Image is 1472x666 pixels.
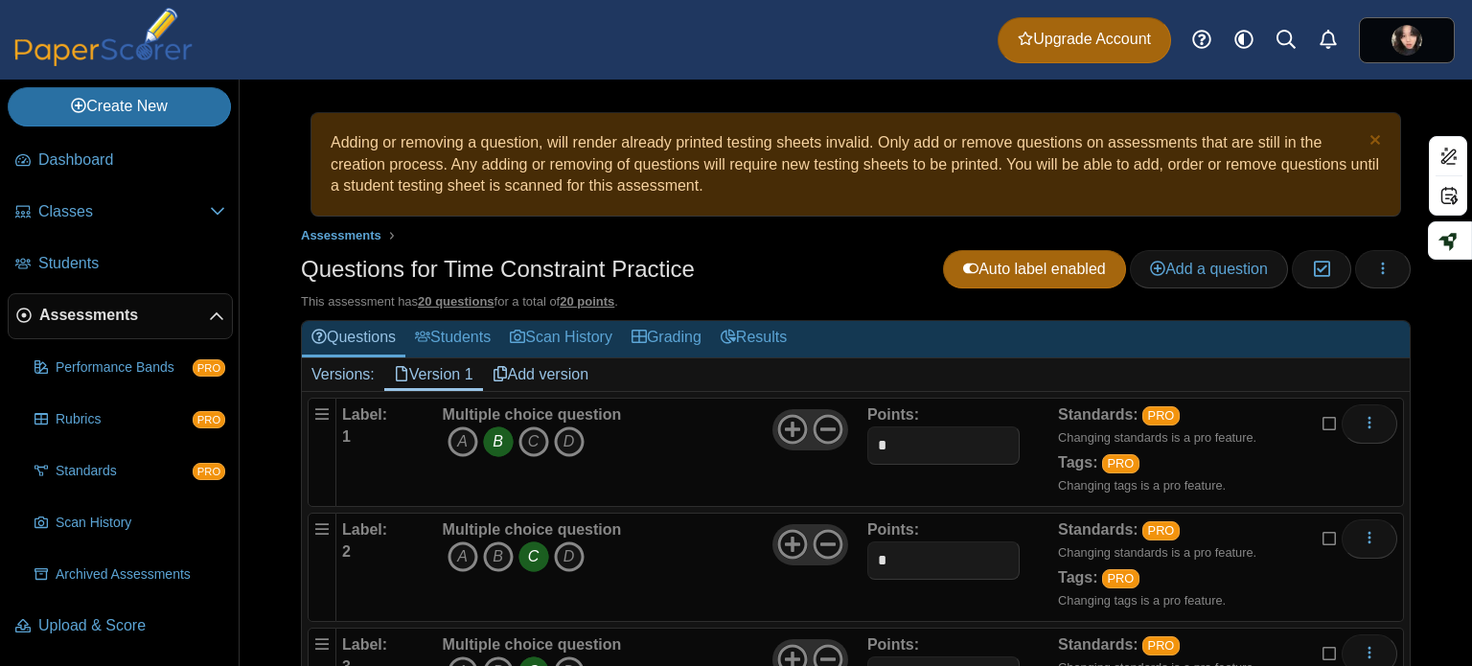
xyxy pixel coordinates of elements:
[193,463,225,480] span: PRO
[342,521,387,538] b: Label:
[1018,29,1151,50] span: Upgrade Account
[1058,593,1226,608] small: Changing tags is a pro feature.
[1365,132,1381,152] a: Dismiss notice
[27,552,233,598] a: Archived Assessments
[56,514,225,533] span: Scan History
[1058,545,1256,560] small: Changing standards is a pro feature.
[1058,454,1097,471] b: Tags:
[1142,521,1180,540] a: PRO
[500,321,622,356] a: Scan History
[302,321,405,356] a: Questions
[27,448,233,494] a: Standards PRO
[308,398,336,507] div: Drag handle
[8,138,233,184] a: Dashboard
[8,53,199,69] a: PaperScorer
[193,411,225,428] span: PRO
[1342,404,1397,443] button: More options
[1058,636,1138,653] b: Standards:
[443,636,622,653] b: Multiple choice question
[1058,406,1138,423] b: Standards:
[301,293,1411,310] div: This assessment has for a total of .
[296,224,386,248] a: Assessments
[867,636,919,653] b: Points:
[308,513,336,622] div: Drag handle
[301,228,381,242] span: Assessments
[518,426,549,457] i: C
[1130,250,1288,288] a: Add a question
[342,636,387,653] b: Label:
[8,87,231,126] a: Create New
[443,521,622,538] b: Multiple choice question
[1142,636,1180,655] a: PRO
[342,543,351,560] b: 2
[1058,569,1097,586] b: Tags:
[443,406,622,423] b: Multiple choice question
[38,149,225,171] span: Dashboard
[448,541,478,572] i: A
[1359,17,1455,63] a: ps.AhgmnTCHGUIz4gos
[56,565,225,585] span: Archived Assessments
[27,500,233,546] a: Scan History
[56,410,193,429] span: Rubrics
[1058,478,1226,493] small: Changing tags is a pro feature.
[342,406,387,423] b: Label:
[867,521,919,538] b: Points:
[448,426,478,457] i: A
[1342,519,1397,558] button: More options
[1391,25,1422,56] img: ps.AhgmnTCHGUIz4gos
[8,190,233,236] a: Classes
[405,321,500,356] a: Students
[1058,430,1256,445] small: Changing standards is a pro feature.
[27,397,233,443] a: Rubrics PRO
[1058,521,1138,538] b: Standards:
[560,294,614,309] u: 20 points
[27,345,233,391] a: Performance Bands PRO
[38,253,225,274] span: Students
[1307,19,1349,61] a: Alerts
[8,241,233,287] a: Students
[1150,261,1268,277] span: Add a question
[39,305,209,326] span: Assessments
[302,358,384,391] div: Versions:
[38,201,210,222] span: Classes
[56,358,193,378] span: Performance Bands
[554,541,585,572] i: D
[1102,454,1139,473] a: PRO
[483,358,599,391] a: Add version
[483,426,514,457] i: B
[38,615,225,636] span: Upload & Score
[1102,569,1139,588] a: PRO
[321,123,1391,206] div: Adding or removing a question, will render already printed testing sheets invalid. Only add or re...
[384,358,483,391] a: Version 1
[943,250,1126,288] a: Auto label enabled
[8,293,233,339] a: Assessments
[418,294,494,309] u: 20 questions
[56,462,193,481] span: Standards
[518,541,549,572] i: C
[483,541,514,572] i: B
[963,261,1106,277] span: Auto label enabled
[1391,25,1422,56] span: Fart Face
[711,321,796,356] a: Results
[622,321,711,356] a: Grading
[301,253,695,286] h1: Questions for Time Constraint Practice
[193,359,225,377] span: PRO
[8,8,199,66] img: PaperScorer
[998,17,1171,63] a: Upgrade Account
[867,406,919,423] b: Points:
[342,428,351,445] b: 1
[554,426,585,457] i: D
[8,604,233,650] a: Upload & Score
[1142,406,1180,425] a: PRO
